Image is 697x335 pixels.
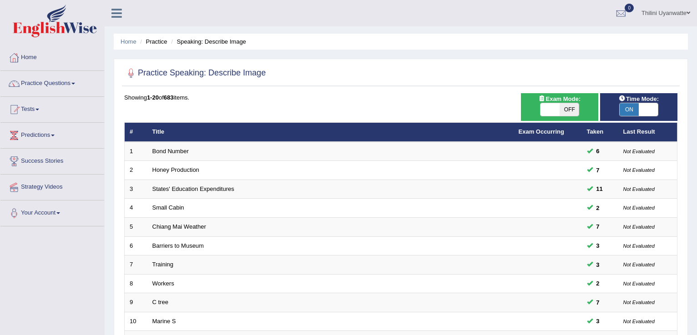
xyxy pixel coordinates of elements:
span: OFF [560,103,579,116]
td: 10 [125,312,147,331]
td: 2 [125,161,147,180]
span: You can still take this question [593,316,603,326]
span: You can still take this question [593,165,603,175]
small: Not Evaluated [623,205,655,210]
td: 6 [125,236,147,255]
span: You can still take this question [593,241,603,250]
span: 0 [625,4,634,12]
li: Practice [138,37,167,46]
small: Not Evaluated [623,262,655,267]
div: Show exams occurring in exams [521,93,598,121]
span: Time Mode: [615,94,662,104]
span: ON [620,103,639,116]
a: Strategy Videos [0,175,104,197]
a: Training [152,261,173,268]
a: Marine S [152,318,176,325]
td: 9 [125,293,147,312]
a: Chiang Mai Weather [152,223,206,230]
a: Bond Number [152,148,189,155]
th: Taken [582,123,618,142]
div: Showing of items. [124,93,677,102]
th: Title [147,123,514,142]
small: Not Evaluated [623,319,655,324]
a: Honey Production [152,166,199,173]
span: You can still take this question [593,260,603,270]
a: States' Education Expenditures [152,185,234,192]
small: Not Evaluated [623,167,655,173]
b: 683 [164,94,174,101]
td: 7 [125,255,147,275]
span: You can still take this question [593,298,603,307]
small: Not Evaluated [623,300,655,305]
small: Not Evaluated [623,243,655,249]
a: Practice Questions [0,71,104,94]
small: Not Evaluated [623,281,655,286]
th: # [125,123,147,142]
a: Predictions [0,123,104,145]
a: Home [121,38,136,45]
td: 1 [125,142,147,161]
small: Not Evaluated [623,186,655,192]
li: Speaking: Describe Image [169,37,246,46]
span: Exam Mode: [535,94,584,104]
a: Workers [152,280,174,287]
small: Not Evaluated [623,149,655,154]
span: You can still take this question [593,184,606,194]
a: C tree [152,299,168,305]
td: 8 [125,274,147,293]
a: Exam Occurring [519,128,564,135]
td: 5 [125,218,147,237]
small: Not Evaluated [623,224,655,230]
span: You can still take this question [593,222,603,231]
a: Your Account [0,200,104,223]
a: Barriers to Museum [152,242,204,249]
th: Last Result [618,123,677,142]
a: Home [0,45,104,68]
a: Success Stories [0,149,104,171]
span: You can still take this question [593,146,603,156]
a: Tests [0,97,104,120]
span: You can still take this question [593,279,603,288]
span: You can still take this question [593,203,603,213]
h2: Practice Speaking: Describe Image [124,66,266,80]
td: 4 [125,199,147,218]
a: Small Cabin [152,204,184,211]
td: 3 [125,180,147,199]
b: 1-20 [147,94,159,101]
